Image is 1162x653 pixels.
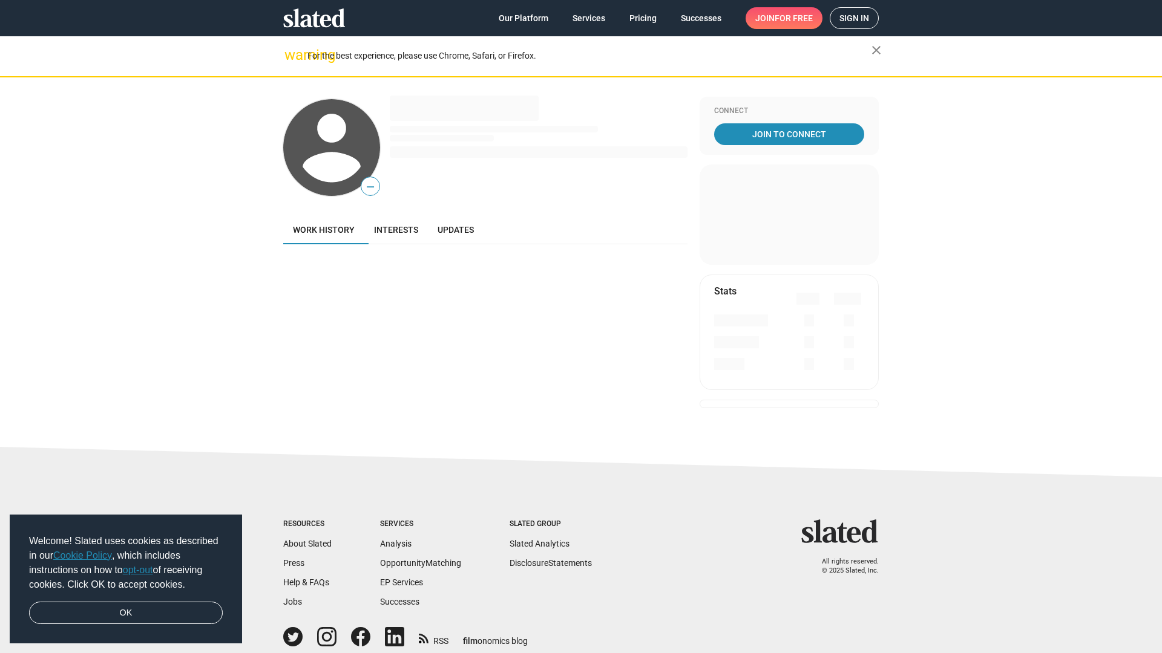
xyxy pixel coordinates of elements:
[29,534,223,592] span: Welcome! Slated uses cookies as described in our , which includes instructions on how to of recei...
[361,179,379,195] span: —
[869,43,884,57] mat-icon: close
[671,7,731,29] a: Successes
[620,7,666,29] a: Pricing
[283,597,302,606] a: Jobs
[293,225,355,235] span: Work history
[10,515,242,644] div: cookieconsent
[775,7,813,29] span: for free
[123,565,153,575] a: opt-out
[283,519,332,529] div: Resources
[681,7,721,29] span: Successes
[717,123,862,145] span: Join To Connect
[830,7,879,29] a: Sign in
[380,558,461,568] a: OpportunityMatching
[283,215,364,244] a: Work history
[380,539,412,548] a: Analysis
[380,577,423,587] a: EP Services
[364,215,428,244] a: Interests
[499,7,548,29] span: Our Platform
[746,7,822,29] a: Joinfor free
[489,7,558,29] a: Our Platform
[714,106,864,116] div: Connect
[53,550,112,560] a: Cookie Policy
[283,577,329,587] a: Help & FAQs
[510,539,570,548] a: Slated Analytics
[463,626,528,647] a: filmonomics blog
[419,628,448,647] a: RSS
[374,225,418,235] span: Interests
[283,558,304,568] a: Press
[307,48,871,64] div: For the best experience, please use Chrome, Safari, or Firefox.
[380,519,461,529] div: Services
[438,225,474,235] span: Updates
[839,8,869,28] span: Sign in
[510,558,592,568] a: DisclosureStatements
[463,636,478,646] span: film
[284,48,299,62] mat-icon: warning
[380,597,419,606] a: Successes
[809,557,879,575] p: All rights reserved. © 2025 Slated, Inc.
[29,602,223,625] a: dismiss cookie message
[714,285,737,297] mat-card-title: Stats
[283,539,332,548] a: About Slated
[510,519,592,529] div: Slated Group
[573,7,605,29] span: Services
[563,7,615,29] a: Services
[629,7,657,29] span: Pricing
[755,7,813,29] span: Join
[714,123,864,145] a: Join To Connect
[428,215,484,244] a: Updates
